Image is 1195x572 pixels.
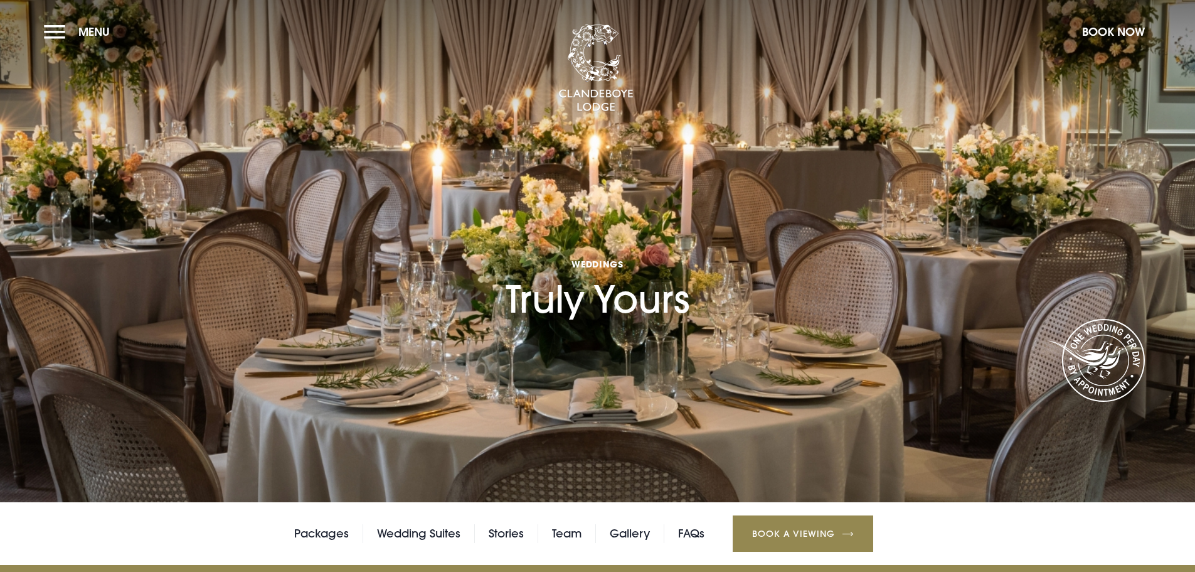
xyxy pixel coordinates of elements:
[489,524,524,543] a: Stories
[78,24,110,39] span: Menu
[610,524,650,543] a: Gallery
[558,24,634,112] img: Clandeboye Lodge
[552,524,582,543] a: Team
[1076,18,1151,45] button: Book Now
[733,515,873,552] a: Book a Viewing
[377,524,460,543] a: Wedding Suites
[506,258,689,270] span: Weddings
[506,187,689,321] h1: Truly Yours
[44,18,116,45] button: Menu
[294,524,349,543] a: Packages
[678,524,704,543] a: FAQs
